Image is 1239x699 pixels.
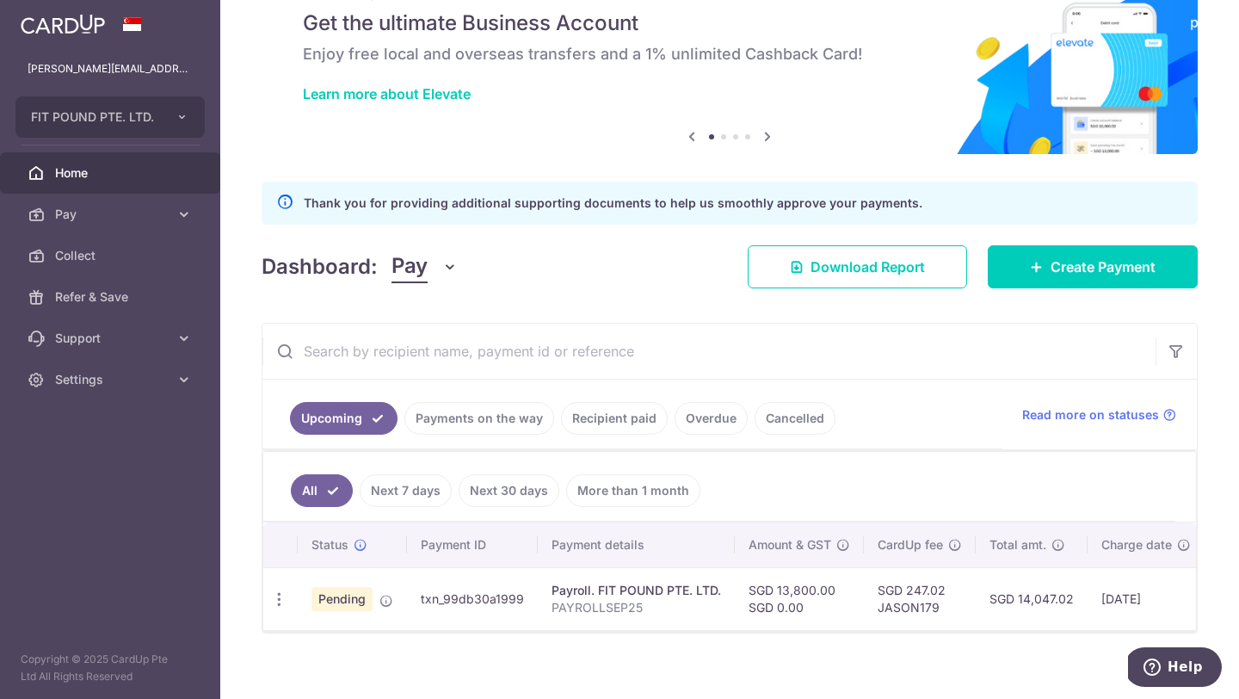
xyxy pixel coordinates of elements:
[21,14,105,34] img: CardUp
[262,324,1156,379] input: Search by recipient name, payment id or reference
[1128,647,1222,690] iframe: Opens a widget where you can find more information
[55,288,169,306] span: Refer & Save
[55,164,169,182] span: Home
[989,536,1046,554] span: Total amt.
[675,402,748,435] a: Overdue
[262,251,378,282] h4: Dashboard:
[15,96,205,138] button: FIT POUND PTE. LTD.
[1022,406,1159,424] span: Read more on statuses
[749,536,831,554] span: Amount & GST
[303,9,1156,37] h5: Get the ultimate Business Account
[55,206,169,223] span: Pay
[811,257,925,277] span: Download Report
[31,108,158,126] span: FIT POUND PTE. LTD.
[391,251,428,283] span: Pay
[552,599,721,616] p: PAYROLLSEP25
[1051,257,1156,277] span: Create Payment
[878,536,943,554] span: CardUp fee
[1088,567,1205,630] td: [DATE]
[864,567,976,630] td: SGD 247.02 JASON179
[391,251,458,283] button: Pay
[407,567,538,630] td: txn_99db30a1999
[28,60,193,77] p: [PERSON_NAME][EMAIL_ADDRESS][DOMAIN_NAME]
[303,44,1156,65] h6: Enjoy free local and overseas transfers and a 1% unlimited Cashback Card!
[303,85,471,102] a: Learn more about Elevate
[1022,406,1176,424] a: Read more on statuses
[290,402,398,435] a: Upcoming
[311,587,373,611] span: Pending
[360,474,452,507] a: Next 7 days
[407,523,538,567] th: Payment ID
[755,402,835,435] a: Cancelled
[561,402,668,435] a: Recipient paid
[735,567,864,630] td: SGD 13,800.00 SGD 0.00
[311,536,348,554] span: Status
[748,245,967,288] a: Download Report
[976,567,1088,630] td: SGD 14,047.02
[55,371,169,388] span: Settings
[988,245,1198,288] a: Create Payment
[404,402,554,435] a: Payments on the way
[304,193,922,213] p: Thank you for providing additional supporting documents to help us smoothly approve your payments.
[291,474,353,507] a: All
[55,330,169,347] span: Support
[538,523,735,567] th: Payment details
[459,474,559,507] a: Next 30 days
[552,582,721,599] div: Payroll. FIT POUND PTE. LTD.
[55,247,169,264] span: Collect
[566,474,700,507] a: More than 1 month
[1101,536,1172,554] span: Charge date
